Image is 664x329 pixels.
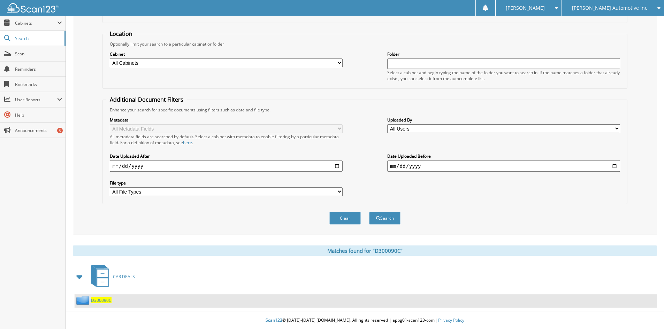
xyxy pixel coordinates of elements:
[110,134,343,146] div: All metadata fields are searched by default. Select a cabinet with metadata to enable filtering b...
[110,51,343,57] label: Cabinet
[387,117,620,123] label: Uploaded By
[66,312,664,329] div: © [DATE]-[DATE] [DOMAIN_NAME]. All rights reserved | appg01-scan123-com |
[110,180,343,186] label: File type
[572,6,647,10] span: [PERSON_NAME] Automotive Inc
[15,81,62,87] span: Bookmarks
[57,128,63,133] div: 5
[387,153,620,159] label: Date Uploaded Before
[387,70,620,81] div: Select a cabinet and begin typing the name of the folder you want to search in. If the name match...
[73,245,657,256] div: Matches found for "D300090C"
[110,153,343,159] label: Date Uploaded After
[387,160,620,172] input: end
[15,66,62,72] span: Reminders
[91,297,112,303] a: D300090C
[106,41,624,47] div: Optionally limit your search to a particular cabinet or folder
[506,6,545,10] span: [PERSON_NAME]
[15,51,62,57] span: Scan
[15,97,57,103] span: User Reports
[110,160,343,172] input: start
[15,20,57,26] span: Cabinets
[329,212,361,225] button: Clear
[113,274,135,280] span: CAR DEALS
[106,96,187,103] legend: Additional Document Filters
[266,317,282,323] span: Scan123
[15,36,61,41] span: Search
[369,212,400,225] button: Search
[106,107,624,113] div: Enhance your search for specific documents using filters such as date and file type.
[183,140,192,146] a: here
[7,3,59,13] img: scan123-logo-white.svg
[76,296,91,305] img: folder2.png
[387,51,620,57] label: Folder
[110,117,343,123] label: Metadata
[15,127,62,133] span: Announcements
[15,112,62,118] span: Help
[438,317,464,323] a: Privacy Policy
[106,30,136,38] legend: Location
[87,263,135,290] a: CAR DEALS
